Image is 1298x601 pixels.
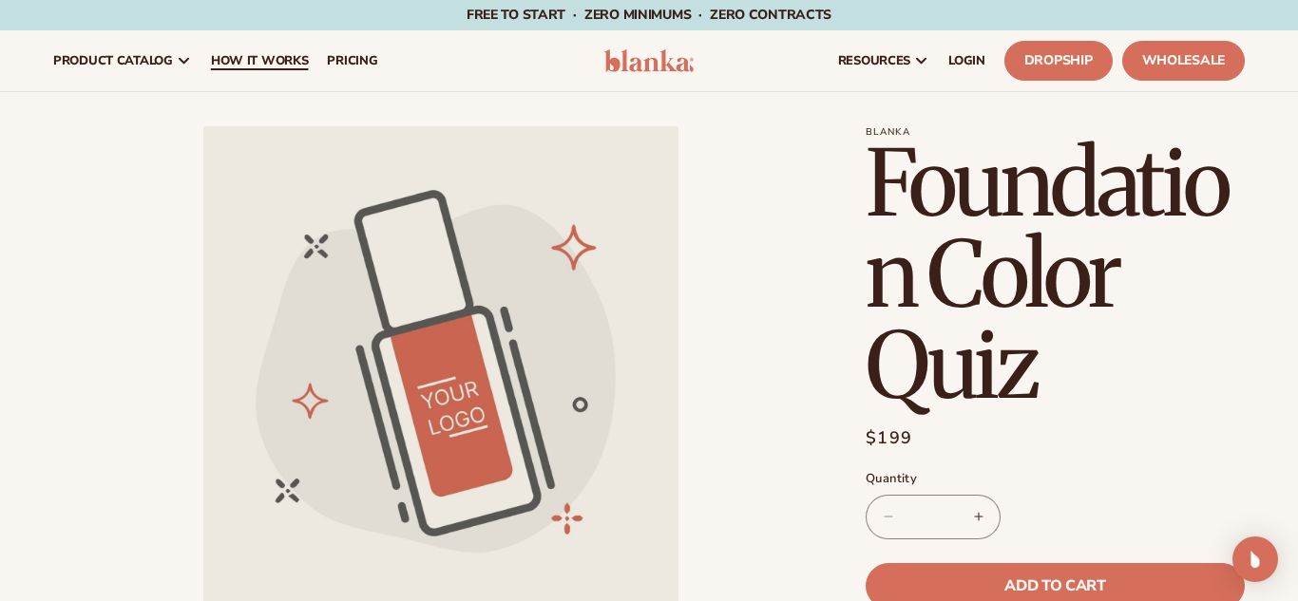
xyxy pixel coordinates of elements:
[829,30,939,91] a: resources
[211,53,309,68] span: How It Works
[948,53,985,68] span: LOGIN
[1232,536,1278,582] div: Open Intercom Messenger
[53,53,173,68] span: product catalog
[866,470,1245,489] label: Quantity
[866,425,912,451] span: $199
[467,6,831,24] span: Free to start · ZERO minimums · ZERO contracts
[1004,41,1113,81] a: Dropship
[866,138,1245,411] h1: Foundation Color Quiz
[201,30,318,91] a: How It Works
[838,53,910,68] span: resources
[939,30,995,91] a: LOGIN
[327,53,377,68] span: pricing
[317,30,387,91] a: pricing
[1122,41,1245,81] a: Wholesale
[604,49,694,72] img: logo
[44,30,201,91] a: product catalog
